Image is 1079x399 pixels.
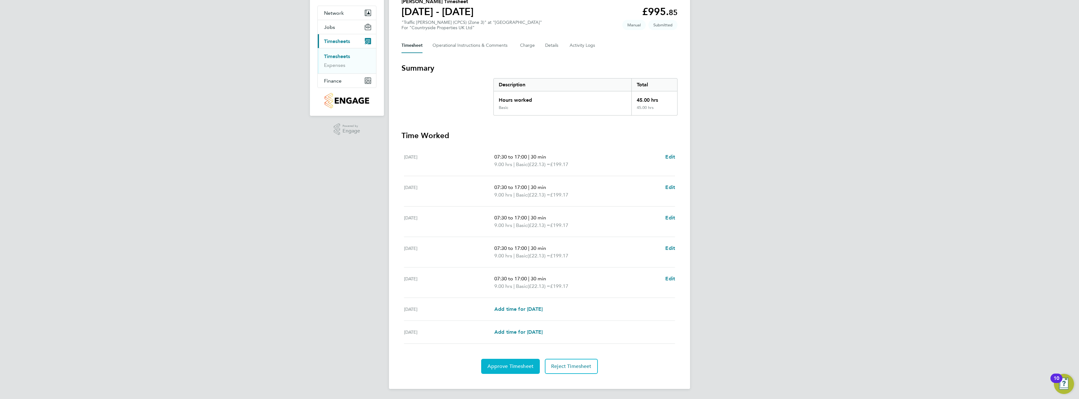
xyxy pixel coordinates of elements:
[642,6,678,18] app-decimal: £995.
[494,283,512,289] span: 9.00 hrs
[494,253,512,259] span: 9.00 hrs
[551,363,592,369] span: Reject Timesheet
[404,184,494,199] div: [DATE]
[531,154,546,160] span: 30 min
[528,154,529,160] span: |
[513,222,515,228] span: |
[528,215,529,221] span: |
[550,283,568,289] span: £199.17
[516,191,528,199] span: Basic
[343,128,360,134] span: Engage
[324,10,344,16] span: Network
[494,215,527,221] span: 07:30 to 17:00
[401,63,678,374] section: Timesheet
[499,105,508,110] div: Basic
[528,245,529,251] span: |
[401,25,542,30] div: For "Countryside Properties UK Ltd"
[404,245,494,260] div: [DATE]
[528,161,550,167] span: (£22.13) =
[665,184,675,191] a: Edit
[494,245,527,251] span: 07:30 to 17:00
[494,184,527,190] span: 07:30 to 17:00
[516,252,528,260] span: Basic
[494,161,512,167] span: 9.00 hrs
[343,123,360,129] span: Powered by
[494,276,527,282] span: 07:30 to 17:00
[317,93,376,108] a: Go to home page
[545,359,598,374] button: Reject Timesheet
[648,20,678,30] span: This timesheet is Submitted.
[487,363,534,369] span: Approve Timesheet
[324,62,345,68] a: Expenses
[494,305,543,313] a: Add time for [DATE]
[318,20,376,34] button: Jobs
[631,105,677,115] div: 45.00 hrs
[528,184,529,190] span: |
[325,93,369,108] img: countryside-properties-logo-retina.png
[665,275,675,283] a: Edit
[665,245,675,252] a: Edit
[494,328,543,336] a: Add time for [DATE]
[401,20,542,30] div: "Traffic [PERSON_NAME] (CPCS) (Zone 3)" at "[GEOGRAPHIC_DATA]"
[433,38,510,53] button: Operational Instructions & Comments
[318,48,376,73] div: Timesheets
[494,154,527,160] span: 07:30 to 17:00
[404,275,494,290] div: [DATE]
[324,38,350,44] span: Timesheets
[513,253,515,259] span: |
[494,78,631,91] div: Description
[665,245,675,251] span: Edit
[318,6,376,20] button: Network
[631,78,677,91] div: Total
[404,305,494,313] div: [DATE]
[324,24,335,30] span: Jobs
[494,222,512,228] span: 9.00 hrs
[665,215,675,221] span: Edit
[531,245,546,251] span: 30 min
[665,184,675,190] span: Edit
[401,5,474,18] h1: [DATE] - [DATE]
[516,283,528,290] span: Basic
[570,38,596,53] button: Activity Logs
[516,161,528,168] span: Basic
[334,123,360,135] a: Powered byEngage
[324,53,350,59] a: Timesheets
[665,154,675,160] span: Edit
[401,131,678,141] h3: Time Worked
[494,91,631,105] div: Hours worked
[516,222,528,229] span: Basic
[528,276,529,282] span: |
[528,192,550,198] span: (£22.13) =
[1054,374,1074,394] button: Open Resource Center, 10 new notifications
[481,359,540,374] button: Approve Timesheet
[1054,378,1059,386] div: 10
[665,214,675,222] a: Edit
[528,253,550,259] span: (£22.13) =
[531,184,546,190] span: 30 min
[531,276,546,282] span: 30 min
[665,153,675,161] a: Edit
[528,283,550,289] span: (£22.13) =
[494,192,512,198] span: 9.00 hrs
[550,161,568,167] span: £199.17
[528,222,550,228] span: (£22.13) =
[404,214,494,229] div: [DATE]
[550,192,568,198] span: £199.17
[513,283,515,289] span: |
[631,91,677,105] div: 45.00 hrs
[513,161,515,167] span: |
[324,78,342,84] span: Finance
[401,63,678,73] h3: Summary
[401,38,423,53] button: Timesheet
[622,20,646,30] span: This timesheet was manually created.
[318,34,376,48] button: Timesheets
[513,192,515,198] span: |
[520,38,535,53] button: Charge
[318,74,376,88] button: Finance
[494,329,543,335] span: Add time for [DATE]
[550,253,568,259] span: £199.17
[404,328,494,336] div: [DATE]
[550,222,568,228] span: £199.17
[493,78,678,116] div: Summary
[669,8,678,17] span: 85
